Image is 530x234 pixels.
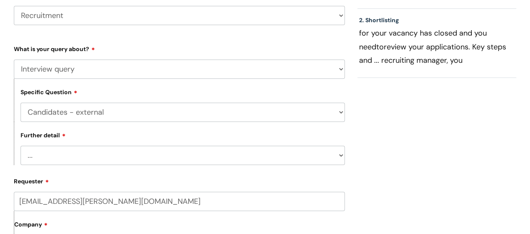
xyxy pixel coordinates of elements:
p: for your vacancy has closed and you need review your applications. Key steps and ... recruiting m... [359,26,515,67]
span: to [376,42,384,52]
label: Specific Question [21,87,78,96]
label: Further detail [21,131,66,139]
input: Email [14,192,345,211]
label: What is your query about? [14,43,345,53]
label: Requester [14,175,345,185]
a: 2. Shortlisting [359,16,399,24]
